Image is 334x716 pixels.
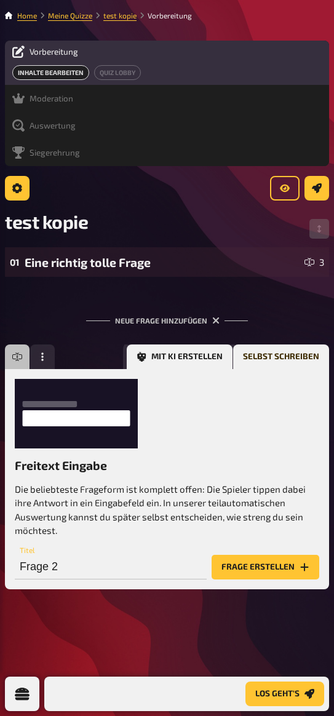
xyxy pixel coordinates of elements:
[212,555,319,579] button: Frage erstellen
[270,176,300,201] button: Vorschau
[304,176,329,201] button: Los geht's
[17,11,37,20] a: Home
[25,255,300,269] div: Eine richtig tolle Frage
[86,296,249,335] div: Neue Frage hinzufügen
[48,11,92,20] a: Meine Quizze
[255,690,300,698] span: Los geht's
[5,210,89,233] span: test kopie
[15,482,319,538] p: Die beliebteste Frageform ist komplett offen: Die Spieler tippen dabei ihre Antwort in ein Eingab...
[137,10,192,21] li: Vorbereitung
[17,10,37,21] li: Home
[233,344,329,369] button: Selbst schreiben
[15,555,207,579] input: Titel
[10,257,20,268] div: 01
[30,93,73,103] span: Moderation
[37,10,92,21] li: Meine Quizze
[30,47,78,57] span: Vorbereitung
[245,682,324,706] button: Los geht's
[12,65,89,80] a: Inhalte Bearbeiten
[127,344,233,369] button: Mit KI erstellen
[103,11,137,20] a: test kopie
[5,176,30,201] button: Einstellungen
[94,65,141,80] button: Quiz Lobby
[92,10,137,21] li: test kopie
[30,121,76,130] span: Auswertung
[30,148,80,157] span: Siegerehrung
[304,257,324,267] div: 3
[15,458,319,472] h3: Freitext Eingabe
[309,219,329,239] button: Reihenfolge anpassen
